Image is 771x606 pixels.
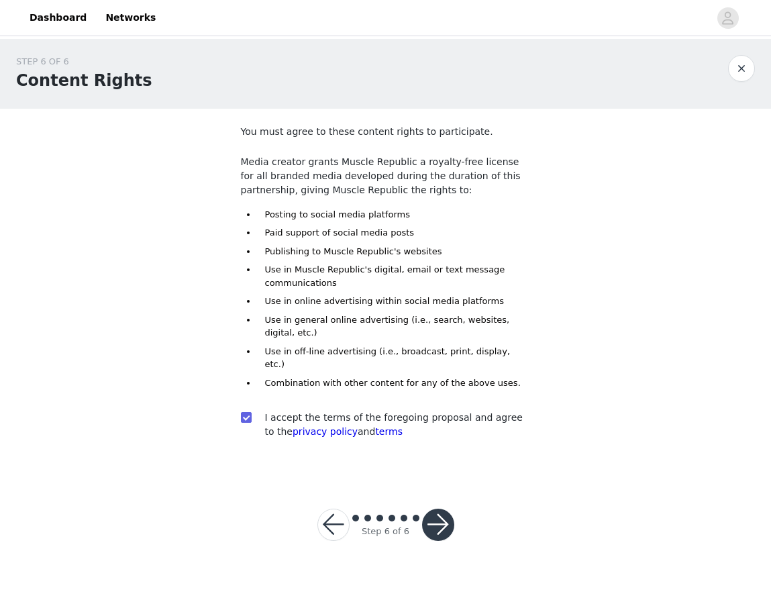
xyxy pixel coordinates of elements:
[257,245,531,258] li: Publishing to Muscle Republic's websites
[265,412,523,437] span: I accept the terms of the foregoing proposal and agree to the and
[241,125,531,139] p: You must agree to these content rights to participate.
[16,55,152,68] div: STEP 6 OF 6
[293,426,358,437] a: privacy policy
[257,226,531,240] li: Paid support of social media posts
[721,7,734,29] div: avatar
[16,68,152,93] h1: Content Rights
[241,155,531,197] p: Media creator grants Muscle Republic a royalty-free license for all branded media developed durin...
[257,295,531,308] li: Use in online advertising within social media platforms
[257,313,531,340] li: Use in general online advertising (i.e., search, websites, digital, etc.)
[257,345,531,371] li: Use in off-line advertising (i.e., broadcast, print, display, etc.)
[21,3,95,33] a: Dashboard
[257,376,531,390] li: Combination with other content for any of the above uses.
[362,525,409,538] div: Step 6 of 6
[257,263,531,289] li: Use in Muscle Republic's digital, email or text message communications
[257,208,531,221] li: Posting to social media platforms
[97,3,164,33] a: Networks
[375,426,403,437] a: terms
